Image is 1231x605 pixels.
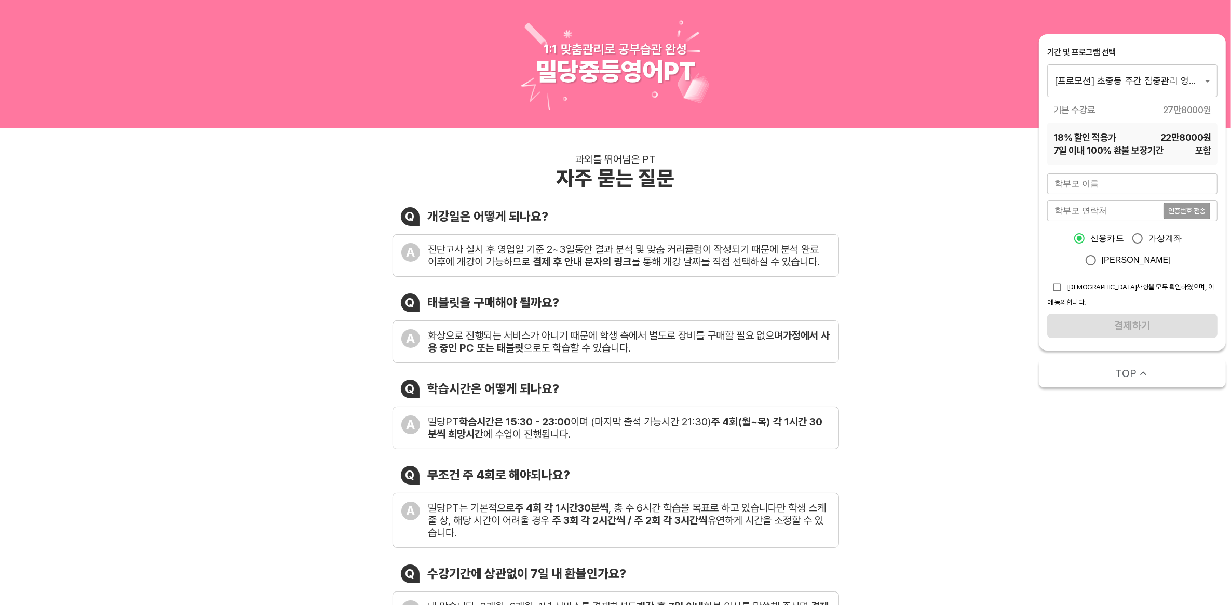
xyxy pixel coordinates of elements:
[428,381,560,396] div: 학습시간은 어떻게 되나요?
[1047,283,1214,306] span: [DEMOGRAPHIC_DATA]사항을 모두 확인하였으며, 이에 동의합니다.
[401,380,420,398] div: Q
[1053,131,1116,144] span: 18 % 할인 적용가
[401,293,420,312] div: Q
[1053,144,1164,157] span: 7 일 이내 100% 환불 보장기간
[459,415,571,428] b: 학습시간은 15:30 - 23:00
[1047,173,1218,194] input: 학부모 이름을 입력해주세요
[536,57,695,87] div: 밀당중등영어PT
[401,329,420,348] div: A
[1047,64,1218,97] div: [프로모션] 초중등 주간 집중관리 영어 4주(약 1개월) 프로그램
[1195,144,1211,157] span: 포함
[1047,200,1164,221] input: 학부모 연락처를 입력해주세요
[401,502,420,520] div: A
[401,243,420,262] div: A
[552,514,708,527] b: 주 3회 각 2시간씩 / 주 2회 각 3시간씩
[1047,47,1218,58] div: 기간 및 프로그램 선택
[1160,131,1211,144] span: 22만8000 원
[1163,103,1211,116] span: 27만8000 원
[428,415,823,440] b: 주 4회(월~목) 각 1시간 30분씩 희망시간
[1053,103,1095,116] span: 기본 수강료
[1115,366,1137,381] span: TOP
[428,566,627,581] div: 수강기간에 상관없이 7일 내 환불인가요?
[515,502,609,514] b: 주 4회 각 1시간30분씩
[428,329,830,354] div: 화상으로 진행되는 서비스가 아니기 때문에 학생 측에서 별도로 장비를 구매할 필요 없으며 으로도 학습할 수 있습니다.
[1148,232,1182,245] span: 가상계좌
[401,564,420,583] div: Q
[557,166,675,191] div: 자주 묻는 질문
[1102,254,1171,266] span: [PERSON_NAME]
[428,329,830,354] b: 가정에서 사용 중인 PC 또는 태블릿
[428,467,571,482] div: 무조건 주 4회로 해야되나요?
[544,42,687,57] div: 1:1 맞춤관리로 공부습관 완성
[401,207,420,226] div: Q
[428,243,830,268] div: 진단고사 실시 후 영업일 기준 2~3일동안 결과 분석 및 맞춤 커리큘럼이 작성되기 때문에 분석 완료 이후에 개강이 가능하므로 를 통해 개강 날짜를 직접 선택하실 수 있습니다.
[428,295,560,310] div: 태블릿을 구매해야 될까요?
[428,209,549,224] div: 개강일은 어떻게 되나요?
[1039,359,1226,387] button: TOP
[401,466,420,485] div: Q
[1090,232,1124,245] span: 신용카드
[575,153,656,166] div: 과외를 뛰어넘은 PT
[401,415,420,434] div: A
[428,502,830,539] div: 밀당PT는 기본적으로 , 총 주 6시간 학습을 목표로 하고 있습니다만 학생 스케줄 상, 해당 시간이 어려울 경우 유연하게 시간을 조정할 수 있습니다.
[533,256,632,268] b: 결제 후 안내 문자의 링크
[428,415,830,440] div: 밀당PT 이며 (마지막 출석 가능시간 21:30) 에 수업이 진행됩니다.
